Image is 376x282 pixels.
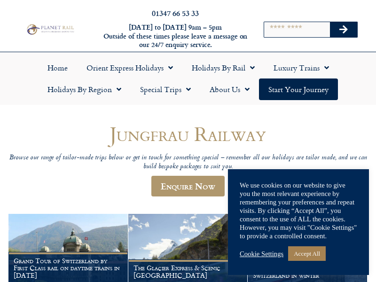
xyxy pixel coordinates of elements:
[259,78,338,100] a: Start your Journey
[38,78,131,100] a: Holidays by Region
[8,154,368,171] p: Browse our range of tailor-made trips below or get in touch for something special – remember all ...
[102,23,248,49] h6: [DATE] to [DATE] 9am – 5pm Outside of these times please leave a message on our 24/7 enquiry serv...
[182,57,264,78] a: Holidays by Rail
[77,57,182,78] a: Orient Express Holidays
[240,181,357,240] div: We use cookies on our website to give you the most relevant experience by remembering your prefer...
[151,176,225,196] a: Enquire Now
[133,264,243,279] h1: The Glacier Express & Scenic [GEOGRAPHIC_DATA]
[330,22,357,37] button: Search
[200,78,259,100] a: About Us
[264,57,338,78] a: Luxury Trains
[240,250,283,258] a: Cookie Settings
[152,8,199,18] a: 01347 66 53 33
[8,123,368,145] h1: Jungfrau Railway
[5,57,371,100] nav: Menu
[25,23,75,35] img: Planet Rail Train Holidays Logo
[38,57,77,78] a: Home
[288,246,326,261] a: Accept All
[131,78,200,100] a: Special Trips
[14,257,123,279] h1: Grand Tour of Switzerland by First Class rail on daytime trains in [DATE]
[253,264,362,279] h1: Glacier Express and Scenic Switzerland in winter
